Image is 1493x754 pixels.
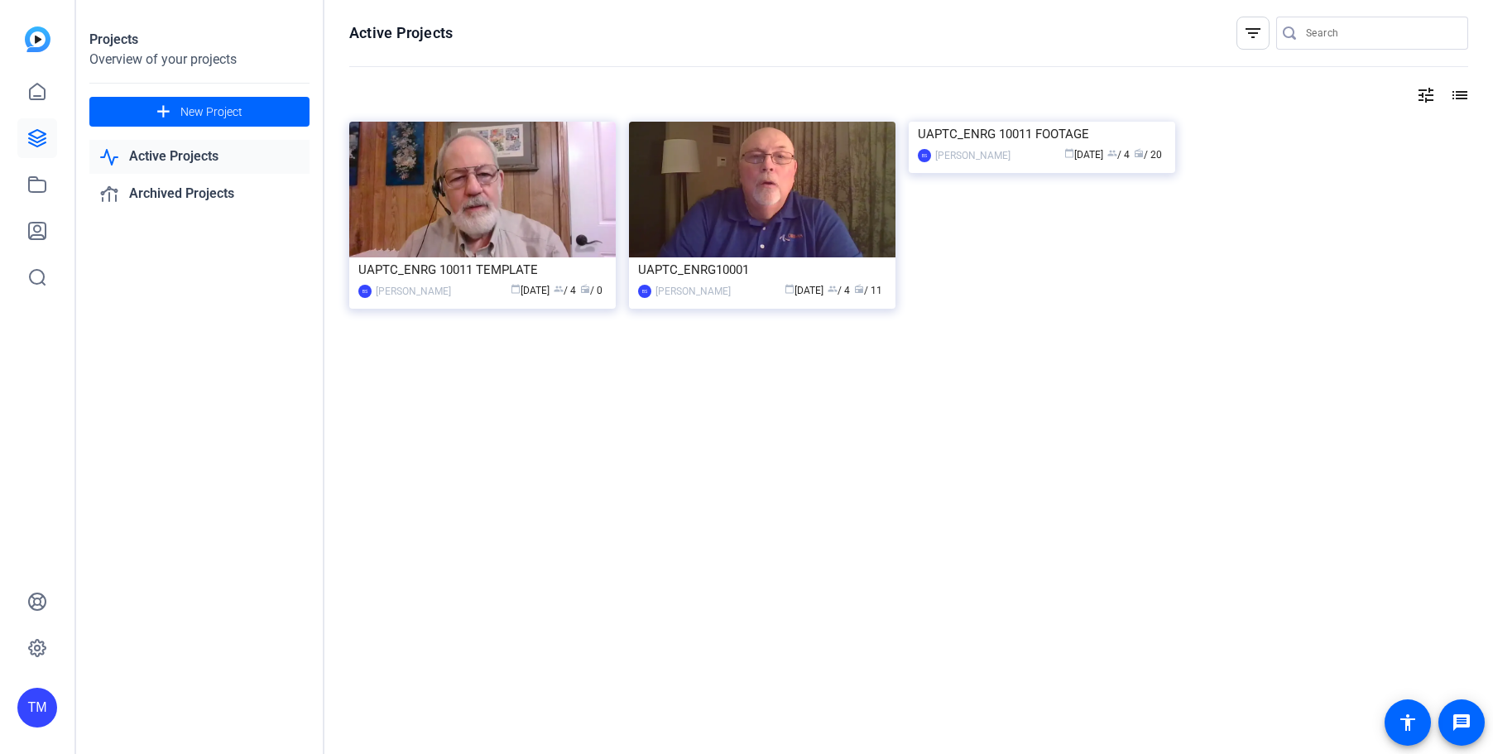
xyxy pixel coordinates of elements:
[1416,85,1436,105] mat-icon: tune
[638,285,651,298] div: BS
[511,284,521,294] span: calendar_today
[828,284,838,294] span: group
[828,285,850,296] span: / 4
[358,285,372,298] div: BS
[25,26,50,52] img: blue-gradient.svg
[89,140,310,174] a: Active Projects
[1243,23,1263,43] mat-icon: filter_list
[1064,149,1103,161] span: [DATE]
[935,147,1011,164] div: [PERSON_NAME]
[580,284,590,294] span: radio
[638,257,886,282] div: UAPTC_ENRG10001
[854,285,882,296] span: / 11
[89,30,310,50] div: Projects
[1134,148,1144,158] span: radio
[89,97,310,127] button: New Project
[180,103,242,121] span: New Project
[376,283,451,300] div: [PERSON_NAME]
[89,50,310,70] div: Overview of your projects
[349,23,453,43] h1: Active Projects
[89,177,310,211] a: Archived Projects
[655,283,731,300] div: [PERSON_NAME]
[1107,149,1130,161] span: / 4
[785,285,823,296] span: [DATE]
[554,284,564,294] span: group
[1452,713,1471,732] mat-icon: message
[918,122,1166,146] div: UAPTC_ENRG 10011 FOOTAGE
[358,257,607,282] div: UAPTC_ENRG 10011 TEMPLATE
[153,102,174,122] mat-icon: add
[17,688,57,728] div: TM
[918,149,931,162] div: BS
[1064,148,1074,158] span: calendar_today
[854,284,864,294] span: radio
[1107,148,1117,158] span: group
[1448,85,1468,105] mat-icon: list
[1306,23,1455,43] input: Search
[1134,149,1162,161] span: / 20
[1398,713,1418,732] mat-icon: accessibility
[554,285,576,296] span: / 4
[785,284,795,294] span: calendar_today
[580,285,602,296] span: / 0
[511,285,550,296] span: [DATE]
